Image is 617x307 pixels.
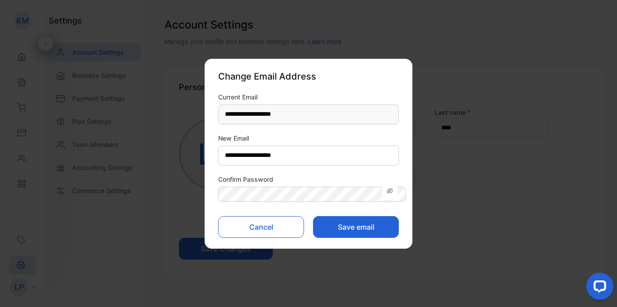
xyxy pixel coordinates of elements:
button: Cancel [218,216,304,238]
label: Confirm Password [218,175,399,184]
label: New Email [218,133,399,143]
label: Current Email [218,92,399,102]
iframe: LiveChat chat widget [579,269,617,307]
p: Change Email Address [218,70,399,83]
button: Save email [313,216,399,238]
